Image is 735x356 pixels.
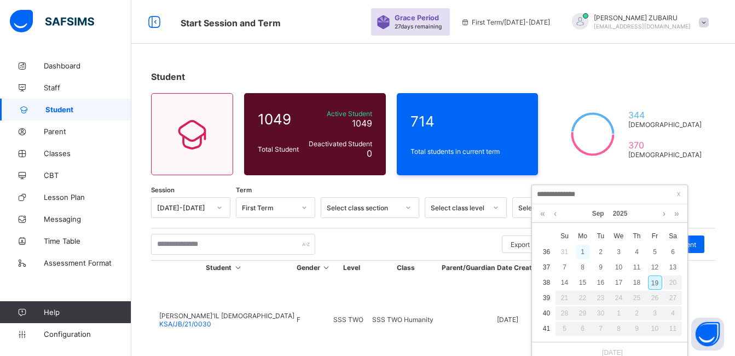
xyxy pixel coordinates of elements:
span: Classes [44,149,131,158]
th: Parent/Guardian [441,263,495,272]
span: Time Table [44,237,131,245]
a: Last year (Control + left) [537,204,548,223]
div: Select class section [327,204,399,212]
td: October 6, 2025 [574,321,592,336]
span: We [610,231,628,241]
div: 25 [628,291,646,305]
span: Assessment Format [44,259,131,267]
td: October 7, 2025 [592,321,610,336]
i: Sort in Ascending Order [322,263,331,272]
td: 41 [537,321,555,336]
th: Gender [296,263,332,272]
div: 22 [574,291,592,305]
th: Student [153,263,295,272]
td: September 22, 2025 [574,290,592,306]
td: 38 [537,275,555,290]
i: Sort in Ascending Order [233,263,242,272]
td: September 20, 2025 [664,275,682,290]
img: sticker-purple.71386a28dfed39d6af7621340158ba97.svg [377,15,390,29]
span: [PERSON_NAME]'IL [DEMOGRAPHIC_DATA] [159,312,294,320]
span: 0 [367,148,372,159]
div: 3 [646,306,664,320]
div: 27 [664,291,682,305]
span: Staff [44,83,131,92]
div: 4 [630,245,644,259]
span: Start Session and Term [181,18,281,28]
span: Deactivated Student [307,140,372,148]
div: Select status [518,204,574,212]
th: Fri [646,228,664,244]
td: September 17, 2025 [610,275,628,290]
td: September 15, 2025 [574,275,592,290]
span: [DEMOGRAPHIC_DATA] [628,120,702,129]
td: September 26, 2025 [646,290,664,306]
div: 9 [628,321,646,336]
td: 37 [537,260,555,275]
div: 10 [612,260,626,274]
div: 9 [594,260,608,274]
div: 14 [558,275,572,290]
div: 8 [576,260,590,274]
img: safsims [10,10,94,33]
div: 29 [574,306,592,320]
span: Dashboard [44,61,131,70]
div: 1 [576,245,590,259]
div: 19 [648,275,662,290]
span: Th [628,231,646,241]
td: October 10, 2025 [646,321,664,336]
td: September 11, 2025 [628,260,646,275]
td: September 23, 2025 [592,290,610,306]
div: 16 [594,275,608,290]
span: Tu [592,231,610,241]
div: 2 [628,306,646,320]
td: September 3, 2025 [610,244,628,260]
td: September 13, 2025 [664,260,682,275]
a: Next month (PageDown) [660,204,668,223]
div: 30 [592,306,610,320]
td: October 2, 2025 [628,306,646,321]
div: 20 [664,275,682,290]
td: September 9, 2025 [592,260,610,275]
div: 10 [646,321,664,336]
td: September 2, 2025 [592,244,610,260]
span: 714 [410,113,525,130]
div: 3 [612,245,626,259]
span: Su [555,231,574,241]
div: 2 [594,245,608,259]
td: September 8, 2025 [574,260,592,275]
span: Export as [511,240,539,249]
span: Active Student [307,110,372,118]
span: Grace Period [395,14,439,22]
td: September 21, 2025 [555,290,574,306]
td: October 3, 2025 [646,306,664,321]
div: 5 [555,321,574,336]
span: Student [151,71,185,82]
span: Parent [44,127,131,136]
div: 7 [558,260,572,274]
td: September 16, 2025 [592,275,610,290]
td: 40 [537,306,555,321]
div: 26 [646,291,664,305]
div: 7 [592,321,610,336]
span: [EMAIL_ADDRESS][DOMAIN_NAME] [594,23,691,30]
span: [PERSON_NAME] ZUBAIRU [594,14,691,22]
div: 17 [612,275,626,290]
a: Next year (Control + right) [672,204,682,223]
span: Lesson Plan [44,193,131,202]
div: 1 [610,306,628,320]
div: 18 [630,275,644,290]
th: Level [333,263,371,272]
div: 8 [610,321,628,336]
a: 2025 [609,204,632,223]
button: Open asap [691,318,724,351]
span: Mo [574,231,592,241]
th: Thu [628,228,646,244]
div: 12 [648,260,662,274]
th: Sun [555,228,574,244]
div: 6 [666,245,680,259]
div: First Term [242,204,295,212]
td: August 31, 2025 [555,244,574,260]
div: Select class level [431,204,487,212]
td: September 14, 2025 [555,275,574,290]
span: Messaging [44,215,131,223]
